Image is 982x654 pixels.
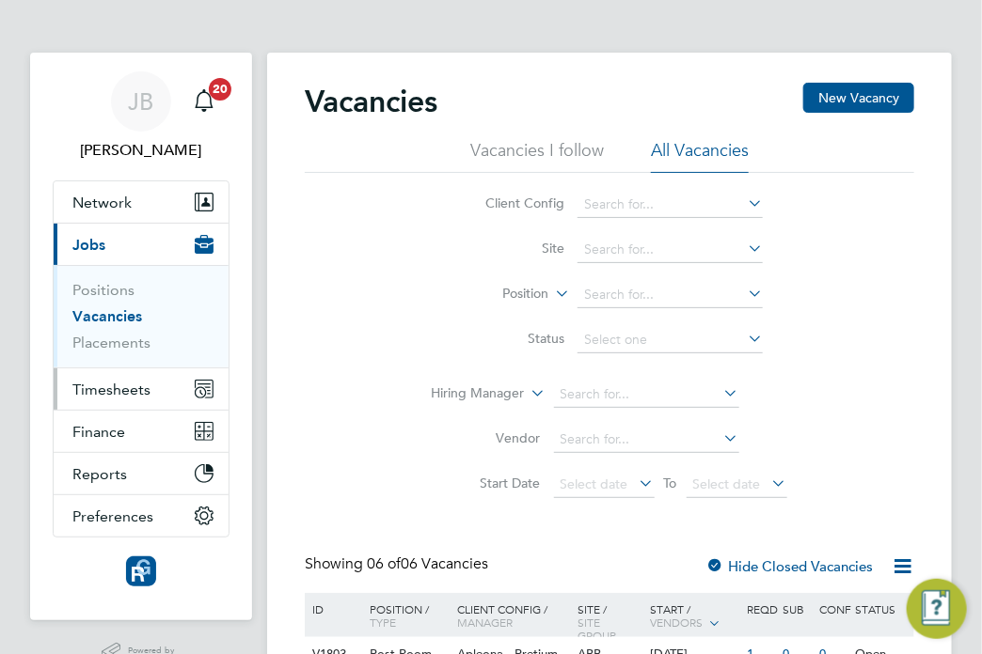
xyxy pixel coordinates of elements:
span: Reports [72,465,127,483]
input: Search for... [554,427,739,453]
label: Start Date [433,475,541,491]
span: 20 [209,78,231,101]
span: Site Group [578,615,616,643]
span: Select date [561,475,628,492]
span: Manager [457,615,513,630]
li: All Vacancies [651,139,749,173]
span: Type [370,615,396,630]
span: 06 Vacancies [367,554,488,573]
li: Vacancies I follow [470,139,604,173]
span: Select date [693,475,761,492]
h2: Vacancies [305,83,437,120]
button: Jobs [54,224,229,265]
span: Joe Belsten [53,139,230,162]
div: Site / [573,593,645,651]
span: Preferences [72,507,153,525]
a: Vacancies [72,307,142,325]
label: Position [440,285,548,304]
span: To [658,471,683,495]
input: Search for... [578,282,763,308]
div: Showing [305,554,492,574]
input: Search for... [578,192,763,218]
label: Vendor [433,429,541,446]
span: JB [129,89,154,114]
input: Select one [578,327,763,353]
div: Client Config / [452,593,573,638]
div: Position / [356,593,452,638]
a: JB[PERSON_NAME] [53,71,230,162]
div: Status [851,593,911,625]
a: Placements [72,334,150,351]
button: Timesheets [54,368,229,410]
nav: Main navigation [30,53,252,620]
button: New Vacancy [803,83,914,113]
div: Reqd [742,593,779,625]
button: Finance [54,411,229,452]
label: Hide Closed Vacancies [705,557,873,575]
a: 20 [185,71,223,132]
span: Jobs [72,236,105,254]
span: Network [72,194,132,211]
button: Preferences [54,495,229,537]
span: Vendors [651,615,704,630]
span: Finance [72,423,125,441]
div: Conf [815,593,851,625]
span: 06 of [367,554,401,573]
label: Site [456,240,564,257]
div: Jobs [54,265,229,367]
div: ID [308,593,356,625]
label: Client Config [456,195,564,211]
button: Engage Resource Center [907,579,967,639]
div: Start / [646,593,743,640]
button: Network [54,181,229,223]
input: Search for... [578,237,763,263]
label: Hiring Manager [417,384,525,403]
a: Go to home page [53,556,230,586]
label: Status [456,330,564,347]
span: Timesheets [72,381,150,398]
button: Reports [54,453,229,494]
a: Positions [72,281,135,299]
input: Search for... [554,381,739,408]
img: resourcinggroup-logo-retina.png [126,556,156,586]
div: Sub [779,593,816,625]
